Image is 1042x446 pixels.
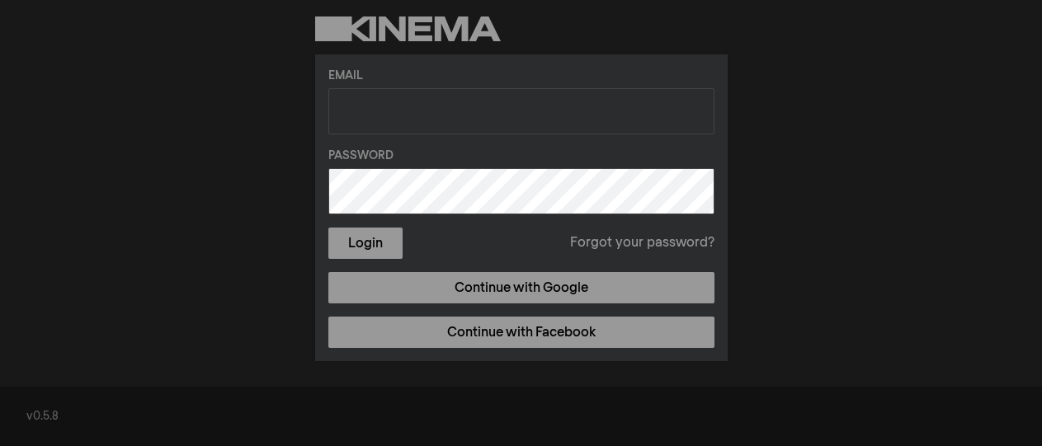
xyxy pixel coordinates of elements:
div: v0.5.8 [26,408,1016,425]
a: Forgot your password? [570,233,714,253]
a: Continue with Google [328,272,714,303]
label: Password [328,148,714,165]
label: Email [328,68,714,85]
button: Login [328,228,403,259]
a: Continue with Facebook [328,317,714,348]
